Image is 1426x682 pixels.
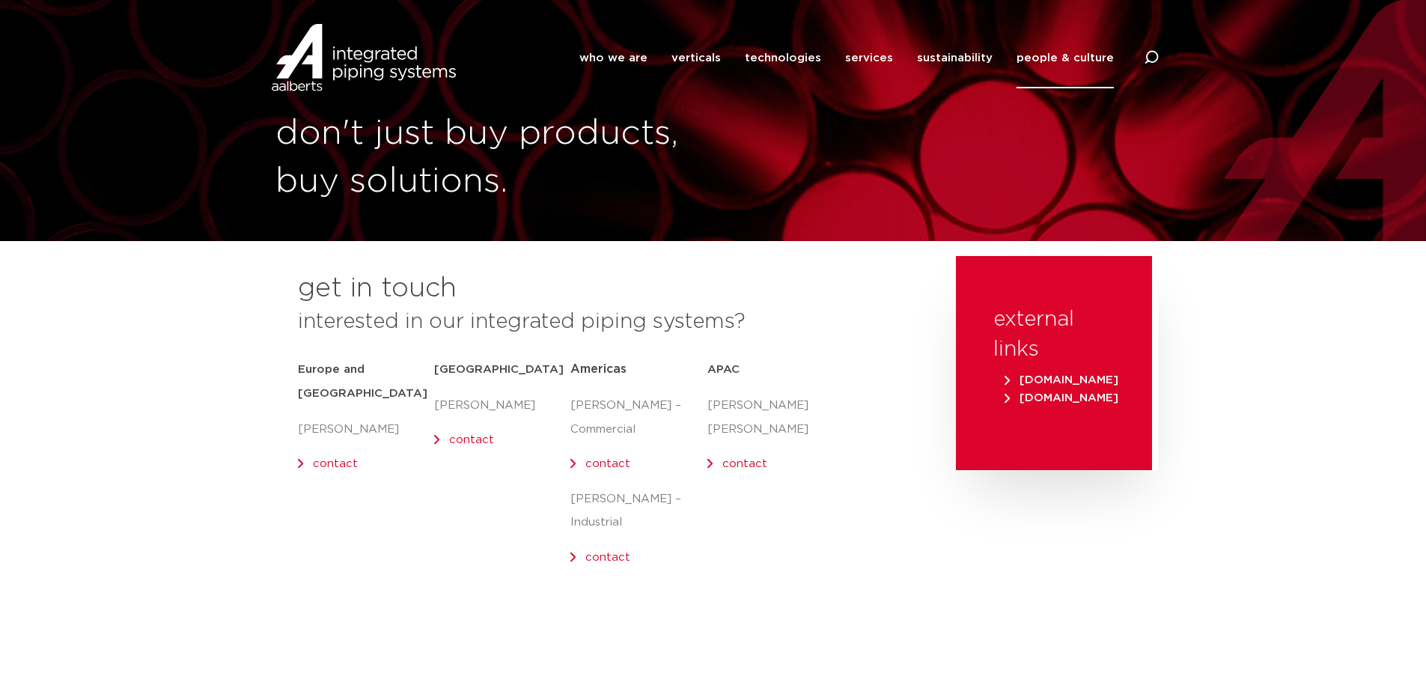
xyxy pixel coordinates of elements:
[313,458,358,469] a: contact
[845,28,893,88] a: services
[993,305,1115,365] h3: external links
[298,307,918,337] h3: interested in our integrated piping systems?
[579,28,1114,88] nav: Menu
[671,28,721,88] a: verticals
[1001,392,1122,404] a: [DOMAIN_NAME]
[707,358,844,382] h5: APAC
[570,487,707,535] p: [PERSON_NAME] – Industrial
[449,434,494,445] a: contact
[298,271,457,307] h2: get in touch
[579,28,648,88] a: who we are
[1001,374,1122,386] a: [DOMAIN_NAME]
[745,28,821,88] a: technologies
[1005,392,1118,404] span: [DOMAIN_NAME]
[434,358,570,382] h5: [GEOGRAPHIC_DATA]
[570,363,627,375] span: Americas
[585,458,630,469] a: contact
[707,394,844,442] p: [PERSON_NAME] [PERSON_NAME]
[1017,28,1114,88] a: people & culture
[298,418,434,442] p: [PERSON_NAME]
[585,552,630,563] a: contact
[917,28,993,88] a: sustainability
[298,364,427,399] strong: Europe and [GEOGRAPHIC_DATA]
[722,458,767,469] a: contact
[570,394,707,442] p: [PERSON_NAME] – Commercial
[275,110,706,206] h1: don't just buy products, buy solutions.
[434,394,570,418] p: [PERSON_NAME]
[1005,374,1118,386] span: [DOMAIN_NAME]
